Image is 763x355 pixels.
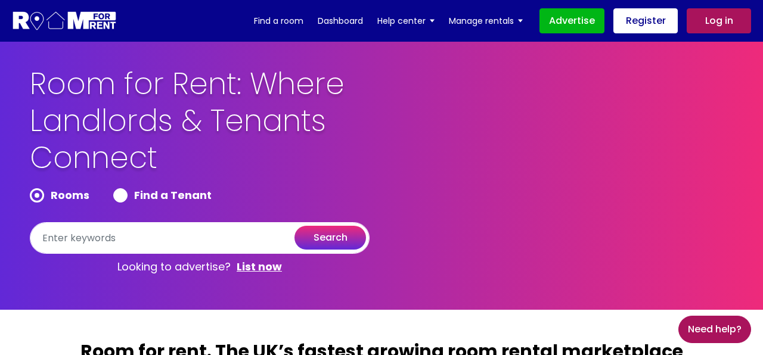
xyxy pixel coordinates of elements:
a: Dashboard [318,12,363,30]
a: Log in [687,8,751,33]
label: Rooms [30,188,89,203]
a: Manage rentals [449,12,523,30]
a: Register [613,8,678,33]
h1: Room for Rent: Where Landlords & Tenants Connect [30,66,429,188]
a: Need Help? [678,316,751,343]
label: Find a Tenant [113,188,212,203]
a: Help center [377,12,435,30]
a: Find a room [254,12,303,30]
img: Logo for Room for Rent, featuring a welcoming design with a house icon and modern typography [12,10,117,32]
p: Looking to advertise? [30,254,370,280]
a: List now [237,260,282,274]
a: Advertise [539,8,604,33]
input: Enter keywords [30,222,370,254]
button: search [294,226,366,250]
